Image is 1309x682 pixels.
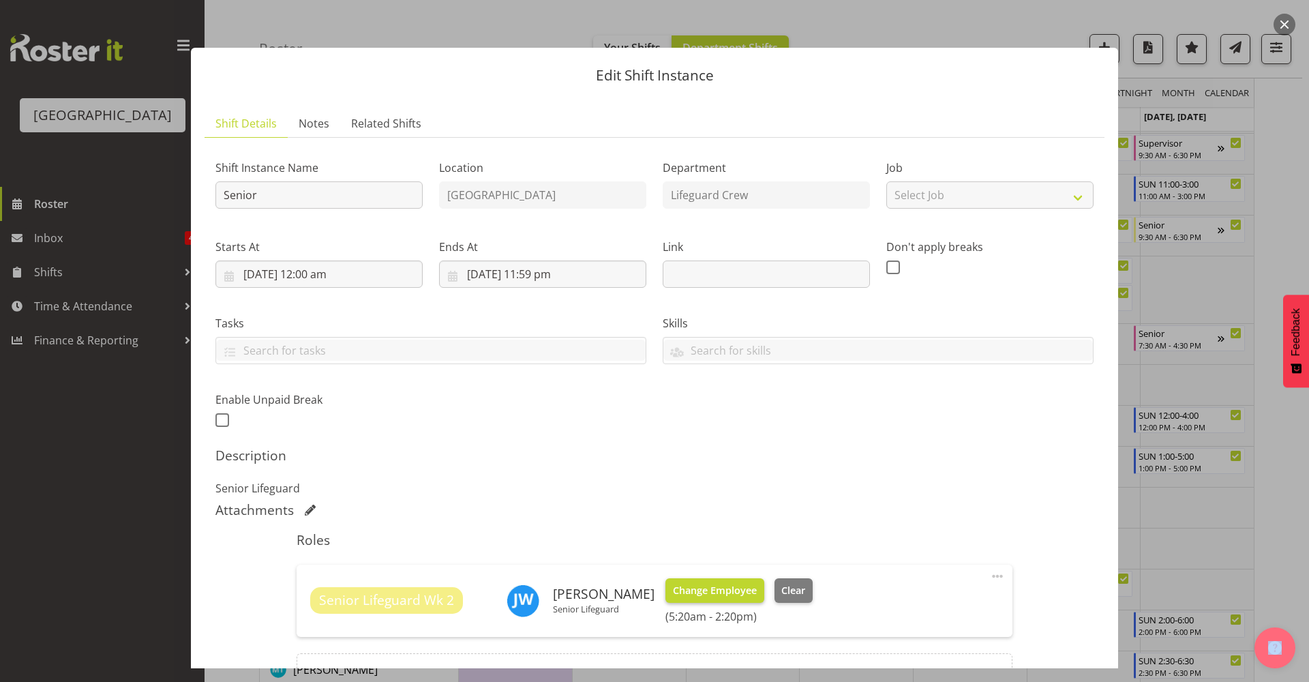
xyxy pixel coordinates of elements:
span: Senior Lifeguard Wk 2 [319,591,454,610]
label: Skills [663,315,1094,331]
label: Location [439,160,646,176]
p: Senior Lifeguard [553,604,654,614]
label: Shift Instance Name [215,160,423,176]
input: Click to select... [215,261,423,288]
span: Notes [299,115,329,132]
span: Change Employee [673,583,757,598]
label: Starts At [215,239,423,255]
img: help-xxl-2.png [1268,641,1282,655]
label: Department [663,160,870,176]
label: Link [663,239,870,255]
input: Search for skills [663,340,1093,361]
button: Feedback - Show survey [1283,295,1309,387]
button: Change Employee [665,578,764,603]
h5: Description [215,447,1094,464]
button: Clear [774,578,813,603]
span: Clear [781,583,805,598]
input: Shift Instance Name [215,181,423,209]
input: Search for tasks [216,340,646,361]
img: jason-wong11445.jpg [507,584,539,617]
h5: Roles [297,532,1012,548]
span: Related Shifts [351,115,421,132]
span: Shift Details [215,115,277,132]
label: Don't apply breaks [886,239,1094,255]
label: Enable Unpaid Break [215,391,423,408]
h6: [PERSON_NAME] [553,587,654,602]
p: Edit Shift Instance [205,68,1104,83]
input: Click to select... [439,261,646,288]
h5: Attachments [215,502,294,518]
label: Ends At [439,239,646,255]
h6: (5:20am - 2:20pm) [665,610,813,623]
label: Job [886,160,1094,176]
span: Feedback [1290,308,1302,356]
label: Tasks [215,315,646,331]
p: Senior Lifeguard [215,480,1094,496]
